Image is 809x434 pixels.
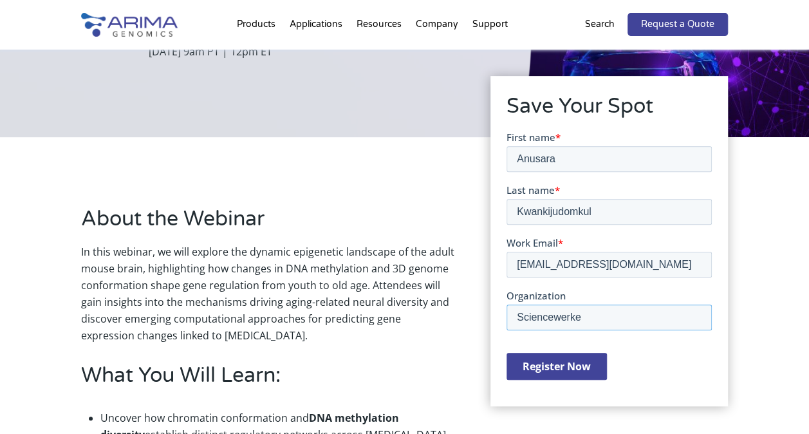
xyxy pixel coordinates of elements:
[81,205,455,243] h2: About the Webinar
[585,16,615,33] p: Search
[507,92,712,131] h2: Save Your Spot
[507,131,712,390] iframe: Form 1
[81,13,178,37] img: Arima-Genomics-logo
[81,243,455,344] p: In this webinar, we will explore the dynamic epigenetic landscape of the adult mouse brain, highl...
[81,361,455,400] h2: What You Will Learn:
[149,43,467,60] p: [DATE] 9am PT | 12pm ET
[628,13,728,36] a: Request a Quote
